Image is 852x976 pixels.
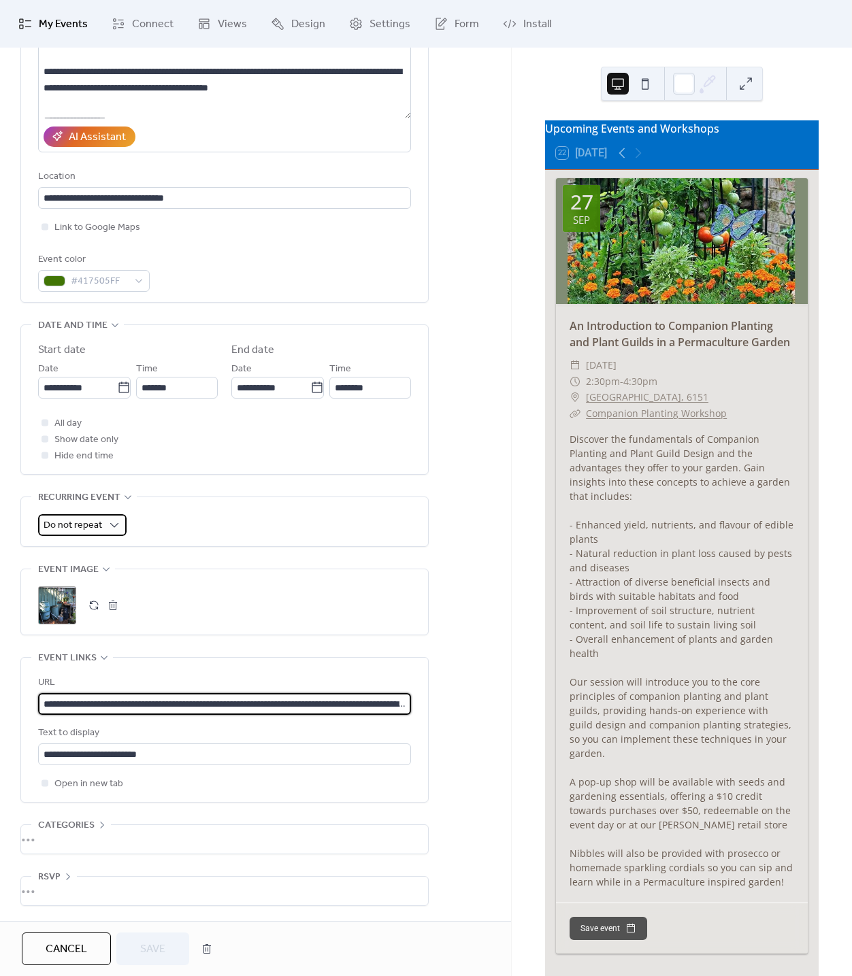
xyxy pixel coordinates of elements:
span: Open in new tab [54,776,123,792]
div: 27 [570,192,593,212]
span: 2:30pm [586,373,620,390]
div: Location [38,169,408,185]
div: ​ [570,357,580,373]
a: Views [187,5,257,42]
span: Event links [38,650,97,667]
button: AI Assistant [44,127,135,147]
a: Settings [339,5,421,42]
button: Save event [570,917,647,940]
span: Link to Google Maps [54,220,140,236]
div: ​ [570,405,580,422]
div: Text to display [38,725,408,741]
div: Start date [38,342,86,358]
a: Form [424,5,489,42]
div: AI Assistant [69,129,126,146]
div: Discover the fundamentals of Companion Planting and Plant Guild Design and the advantages they of... [556,432,808,889]
button: Cancel [22,932,111,965]
a: Companion Planting Workshop [586,407,727,420]
span: Event image [38,562,99,578]
span: Time [136,361,158,377]
span: [DATE] [586,357,617,373]
div: End date [231,342,274,358]
span: #417505FF [71,273,128,290]
a: Design [261,5,335,42]
div: ; [38,586,76,624]
span: RSVP [38,869,61,886]
div: ​ [570,373,580,390]
div: ••• [21,825,428,854]
span: Time [329,361,351,377]
div: URL [38,675,408,691]
span: Form [455,16,479,33]
span: Categories [38,818,95,834]
span: My Events [39,16,88,33]
span: Do not repeat [44,516,102,535]
a: Connect [101,5,184,42]
span: Cancel [46,941,87,958]
span: Recurring event [38,490,120,506]
div: Upcoming Events and Workshops [545,120,819,137]
span: Date and time [38,318,108,334]
span: Date [38,361,59,377]
span: Settings [370,16,410,33]
span: 4:30pm [623,373,657,390]
a: An Introduction to Companion Planting and Plant Guilds in a Permaculture Garden [570,318,790,350]
span: - [620,373,623,390]
span: All day [54,416,82,432]
span: Design [291,16,325,33]
a: Install [493,5,561,42]
div: ​ [570,389,580,405]
span: Connect [132,16,174,33]
span: Show date only [54,432,118,448]
div: ••• [21,877,428,905]
span: Date [231,361,252,377]
span: Install [523,16,551,33]
div: Sep [573,215,590,225]
a: My Events [8,5,98,42]
div: Event color [38,252,147,268]
span: Hide end time [54,448,114,465]
a: [GEOGRAPHIC_DATA], 6151 [586,389,708,405]
span: Views [218,16,247,33]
